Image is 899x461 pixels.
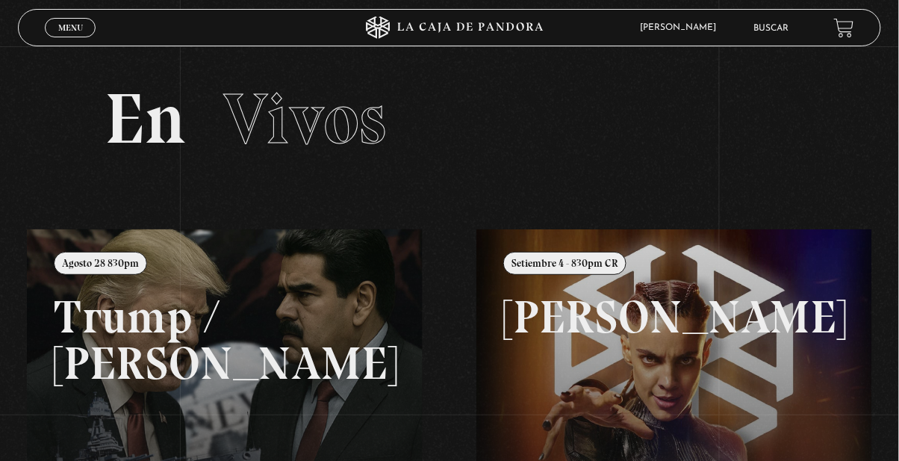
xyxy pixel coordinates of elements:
span: Menu [58,23,83,32]
span: Cerrar [53,36,88,46]
h2: En [105,84,795,155]
span: Vivos [224,76,387,161]
span: [PERSON_NAME] [632,23,731,32]
a: Buscar [754,24,789,33]
a: View your shopping cart [834,18,854,38]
